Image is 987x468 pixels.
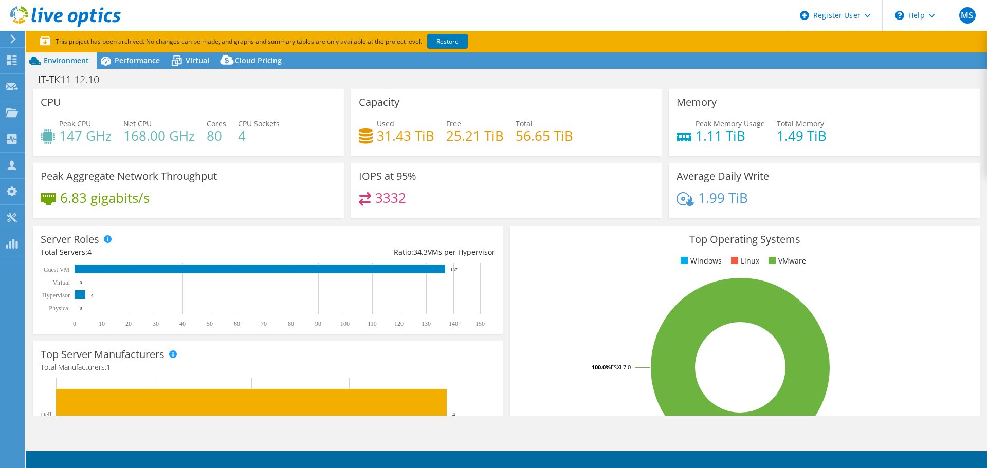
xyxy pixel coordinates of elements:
[592,363,611,371] tspan: 100.0%
[186,55,209,65] span: Virtual
[359,97,399,108] h3: Capacity
[516,130,573,141] h4: 56.65 TiB
[59,119,91,128] span: Peak CPU
[677,171,769,182] h3: Average Daily Write
[518,234,972,245] h3: Top Operating Systems
[41,411,51,418] text: Dell
[959,7,976,24] span: MS
[446,119,461,128] span: Free
[42,292,70,299] text: Hypervisor
[41,97,61,108] h3: CPU
[766,255,806,267] li: VMware
[60,192,150,203] h4: 6.83 gigabits/s
[123,130,195,141] h4: 168.00 GHz
[698,192,748,203] h4: 1.99 TiB
[87,247,92,257] span: 4
[375,192,406,203] h4: 3332
[235,55,282,65] span: Cloud Pricing
[611,363,631,371] tspan: ESXi 7.0
[41,247,268,258] div: Total Servers:
[41,349,164,360] h3: Top Server Manufacturers
[80,306,82,311] text: 0
[238,130,280,141] h4: 4
[40,36,544,47] p: This project has been archived. No changes can be made, and graphs and summary tables are only av...
[340,320,350,327] text: 100
[446,130,504,141] h4: 25.21 TiB
[696,130,765,141] h4: 1.11 TiB
[73,320,76,327] text: 0
[234,320,240,327] text: 60
[80,280,82,285] text: 0
[450,267,458,272] text: 137
[207,320,213,327] text: 50
[115,55,160,65] span: Performance
[59,130,112,141] h4: 147 GHz
[677,97,717,108] h3: Memory
[207,119,226,128] span: Cores
[153,320,159,327] text: 30
[123,119,152,128] span: Net CPU
[91,293,94,298] text: 4
[41,171,217,182] h3: Peak Aggregate Network Throughput
[41,362,495,373] h4: Total Manufacturers:
[44,266,69,273] text: Guest VM
[33,74,115,85] h1: IT-TK11 12.10
[413,247,428,257] span: 34.3
[41,234,99,245] h3: Server Roles
[106,362,111,372] span: 1
[268,247,495,258] div: Ratio: VMs per Hypervisor
[427,34,468,49] a: Restore
[422,320,431,327] text: 130
[394,320,404,327] text: 120
[53,279,70,286] text: Virtual
[368,320,377,327] text: 110
[44,55,89,65] span: Environment
[516,119,533,128] span: Total
[449,320,458,327] text: 140
[288,320,294,327] text: 80
[452,411,455,417] text: 4
[476,320,485,327] text: 150
[49,305,70,312] text: Physical
[777,130,827,141] h4: 1.49 TiB
[125,320,132,327] text: 20
[179,320,186,327] text: 40
[696,119,765,128] span: Peak Memory Usage
[359,171,416,182] h3: IOPS at 95%
[377,130,434,141] h4: 31.43 TiB
[678,255,722,267] li: Windows
[377,119,394,128] span: Used
[238,119,280,128] span: CPU Sockets
[777,119,824,128] span: Total Memory
[895,11,904,20] svg: \n
[315,320,321,327] text: 90
[728,255,759,267] li: Linux
[261,320,267,327] text: 70
[99,320,105,327] text: 10
[207,130,226,141] h4: 80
